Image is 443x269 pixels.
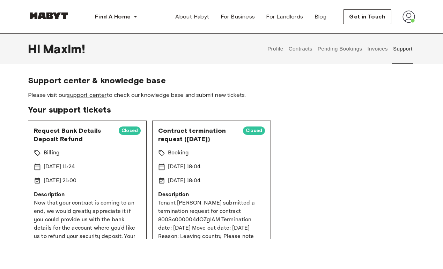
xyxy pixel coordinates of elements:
[221,13,255,21] span: For Business
[43,41,85,56] span: Maxim !
[170,10,215,24] a: About Habyt
[243,127,265,134] span: Closed
[309,10,332,24] a: Blog
[28,12,70,19] img: Habyt
[175,13,209,21] span: About Habyt
[168,177,200,185] p: [DATE] 18:04
[67,92,106,98] a: support center
[392,33,413,64] button: Support
[44,163,75,171] p: [DATE] 11:24
[34,126,113,143] span: Request Bank Details Deposit Refund
[349,13,385,21] span: Get in Touch
[44,177,76,185] p: [DATE] 21:00
[28,91,415,99] span: Please visit our to check our knowledge base and submit new tickets.
[89,10,143,24] button: Find A Home
[215,10,261,24] a: For Business
[267,33,285,64] button: Profile
[34,191,141,199] p: Description
[343,9,391,24] button: Get in Touch
[403,10,415,23] img: avatar
[317,33,363,64] button: Pending Bookings
[367,33,389,64] button: Invoices
[168,149,189,157] p: Booking
[44,149,60,157] p: Billing
[265,33,415,64] div: user profile tabs
[28,75,415,86] span: Support center & knowledge base
[288,33,313,64] button: Contracts
[28,41,43,56] span: Hi
[315,13,327,21] span: Blog
[28,105,415,115] span: Your support tickets
[266,13,303,21] span: For Landlords
[95,13,131,21] span: Find A Home
[158,126,237,143] span: Contract termination request ([DATE])
[168,163,200,171] p: [DATE] 18:04
[158,191,265,199] p: Description
[260,10,309,24] a: For Landlords
[119,127,141,134] span: Closed
[34,199,141,266] p: Now that your contract is coming to an end, we would greatly appreciate it if you could provide u...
